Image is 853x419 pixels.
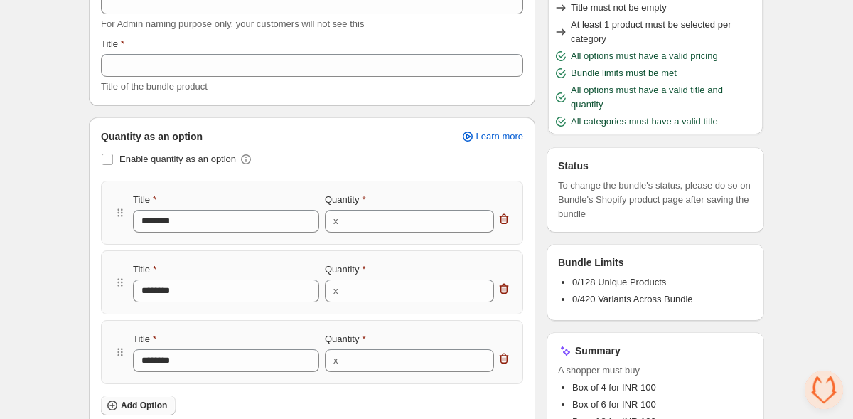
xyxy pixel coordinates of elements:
[572,294,693,304] span: 0/420 Variants Across Bundle
[325,193,365,207] label: Quantity
[558,255,624,270] h3: Bundle Limits
[571,66,677,80] span: Bundle limits must be met
[101,129,203,144] span: Quantity as an option
[101,37,124,51] label: Title
[572,381,753,395] li: Box of 4 for INR 100
[572,398,753,412] li: Box of 6 for INR 100
[571,18,757,46] span: At least 1 product must be selected per category
[101,81,208,92] span: Title of the bundle product
[558,179,753,221] span: To change the bundle's status, please do so on Bundle's Shopify product page after saving the bundle
[571,83,757,112] span: All options must have a valid title and quantity
[575,344,621,358] h3: Summary
[325,262,365,277] label: Quantity
[333,284,338,298] div: x
[571,49,718,63] span: All options must have a valid pricing
[333,354,338,368] div: x
[572,277,666,287] span: 0/128 Unique Products
[558,159,589,173] h3: Status
[333,214,338,228] div: x
[101,18,364,29] span: For Admin naming purpose only, your customers will not see this
[119,154,236,164] span: Enable quantity as an option
[133,193,156,207] label: Title
[805,371,843,409] div: Open chat
[133,262,156,277] label: Title
[101,396,176,415] button: Add Option
[571,115,718,129] span: All categories must have a valid title
[571,1,667,15] span: Title must not be empty
[476,131,523,142] span: Learn more
[452,127,532,147] a: Learn more
[133,332,156,346] label: Title
[325,332,365,346] label: Quantity
[121,400,167,411] span: Add Option
[558,364,753,378] span: A shopper must buy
